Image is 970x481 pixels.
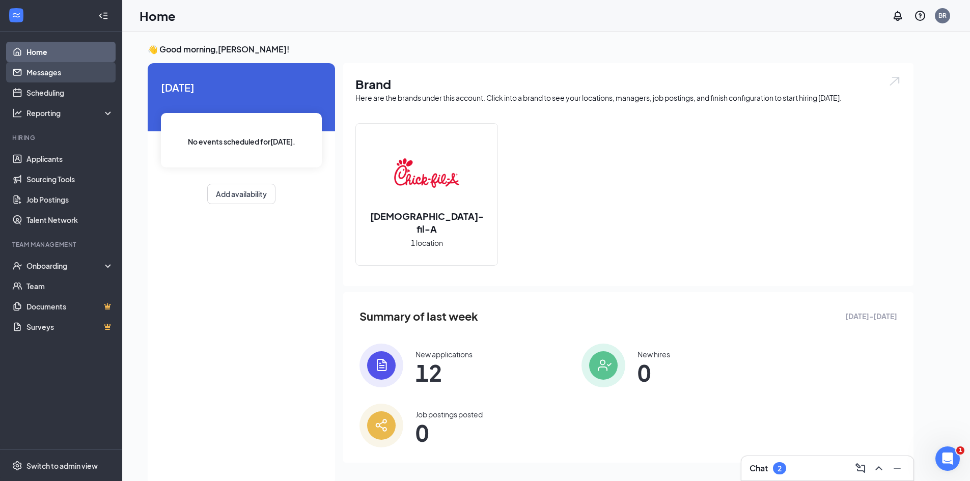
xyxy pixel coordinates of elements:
svg: ComposeMessage [854,462,867,474]
h3: 👋 Good morning, [PERSON_NAME] ! [148,44,913,55]
a: SurveysCrown [26,317,114,337]
span: [DATE] [161,79,322,95]
div: Hiring [12,133,112,142]
a: Home [26,42,114,62]
a: Sourcing Tools [26,169,114,189]
a: Job Postings [26,189,114,210]
div: Job postings posted [415,409,483,419]
h3: Chat [750,463,768,474]
img: open.6027fd2a22e1237b5b06.svg [888,75,901,87]
div: Switch to admin view [26,461,98,471]
div: 2 [778,464,782,473]
a: DocumentsCrown [26,296,114,317]
span: No events scheduled for [DATE] . [188,136,295,147]
img: icon [359,404,403,447]
span: [DATE] - [DATE] [845,310,897,322]
div: Team Management [12,240,112,249]
div: Reporting [26,108,114,118]
span: 0 [638,363,670,382]
svg: Collapse [98,11,108,21]
img: icon [581,344,625,387]
svg: UserCheck [12,261,22,271]
svg: Notifications [892,10,904,22]
a: Scheduling [26,82,114,103]
img: icon [359,344,403,387]
svg: WorkstreamLogo [11,10,21,20]
button: ChevronUp [871,460,887,476]
iframe: Intercom live chat [935,446,960,471]
div: Here are the brands under this account. Click into a brand to see your locations, managers, job p... [355,93,901,103]
span: 12 [415,363,473,382]
span: 0 [415,423,483,442]
svg: QuestionInfo [914,10,926,22]
div: BR [938,11,947,20]
button: ComposeMessage [852,460,869,476]
div: New applications [415,349,473,359]
div: Onboarding [26,261,105,271]
svg: Minimize [891,462,903,474]
a: Applicants [26,149,114,169]
img: Chick-fil-A [394,140,459,206]
a: Talent Network [26,210,114,230]
span: 1 [956,446,964,455]
span: Summary of last week [359,307,478,325]
button: Minimize [889,460,905,476]
svg: Analysis [12,108,22,118]
svg: ChevronUp [873,462,885,474]
button: Add availability [207,184,275,204]
h1: Brand [355,75,901,93]
h2: [DEMOGRAPHIC_DATA]-fil-A [356,210,497,235]
svg: Settings [12,461,22,471]
div: New hires [638,349,670,359]
a: Messages [26,62,114,82]
a: Team [26,276,114,296]
span: 1 location [411,237,443,248]
h1: Home [140,7,176,24]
